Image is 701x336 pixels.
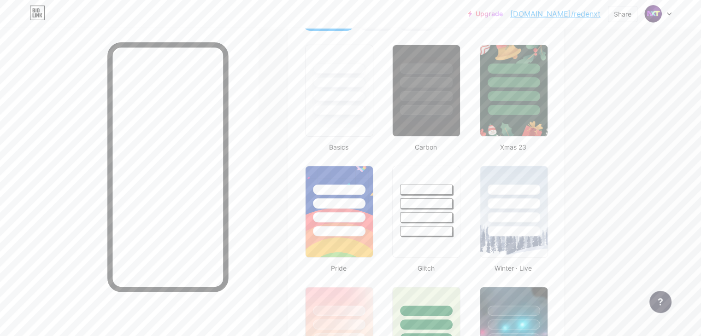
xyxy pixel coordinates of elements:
[477,142,549,152] div: Xmas 23
[302,263,375,273] div: Pride
[468,10,503,17] a: Upgrade
[389,142,462,152] div: Carbon
[389,263,462,273] div: Glitch
[510,8,601,19] a: [DOMAIN_NAME]/redenxt
[614,9,631,19] div: Share
[477,263,549,273] div: Winter · Live
[302,142,375,152] div: Basics
[644,5,662,23] img: redenxtbr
